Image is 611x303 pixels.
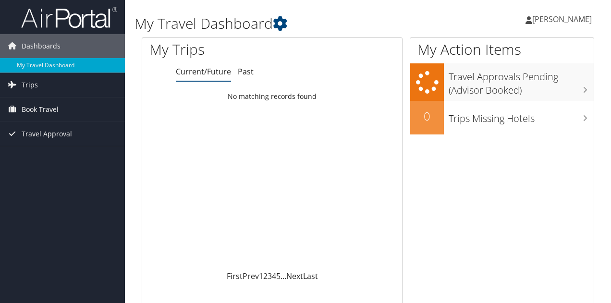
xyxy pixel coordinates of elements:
[410,101,594,134] a: 0Trips Missing Hotels
[449,107,594,125] h3: Trips Missing Hotels
[268,271,272,281] a: 3
[410,108,444,124] h2: 0
[410,39,594,60] h1: My Action Items
[238,66,254,77] a: Past
[176,66,231,77] a: Current/Future
[532,14,592,24] span: [PERSON_NAME]
[281,271,286,281] span: …
[22,73,38,97] span: Trips
[286,271,303,281] a: Next
[272,271,276,281] a: 4
[22,34,61,58] span: Dashboards
[303,271,318,281] a: Last
[525,5,601,34] a: [PERSON_NAME]
[227,271,243,281] a: First
[410,63,594,100] a: Travel Approvals Pending (Advisor Booked)
[263,271,268,281] a: 2
[259,271,263,281] a: 1
[22,97,59,121] span: Book Travel
[243,271,259,281] a: Prev
[142,88,402,105] td: No matching records found
[21,6,117,29] img: airportal-logo.png
[149,39,287,60] h1: My Trips
[449,65,594,97] h3: Travel Approvals Pending (Advisor Booked)
[276,271,281,281] a: 5
[22,122,72,146] span: Travel Approval
[134,13,446,34] h1: My Travel Dashboard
